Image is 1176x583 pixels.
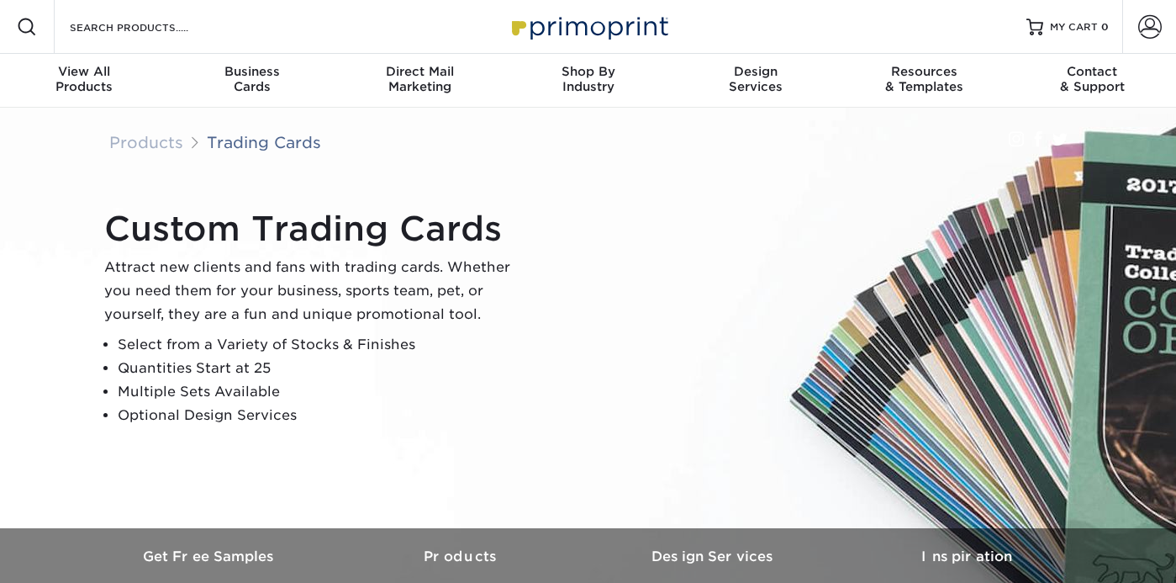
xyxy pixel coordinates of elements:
[109,133,183,151] a: Products
[588,549,841,564] h3: Design Services
[84,549,336,564] h3: Get Free Samples
[336,54,504,108] a: Direct MailMarketing
[104,256,525,326] p: Attract new clients and fans with trading cards. Whether you need them for your business, sports ...
[118,380,525,404] li: Multiple Sets Available
[1008,54,1176,108] a: Contact& Support
[504,54,672,108] a: Shop ByIndustry
[1008,64,1176,94] div: & Support
[104,209,525,249] h1: Custom Trading Cards
[118,357,525,380] li: Quantities Start at 25
[841,549,1093,564] h3: Inspiration
[68,17,232,37] input: SEARCH PRODUCTS.....
[672,54,840,108] a: DesignServices
[504,64,672,79] span: Shop By
[336,64,504,94] div: Marketing
[504,8,672,45] img: Primoprint
[840,54,1008,108] a: Resources& Templates
[168,54,336,108] a: BusinessCards
[672,64,840,94] div: Services
[336,64,504,79] span: Direct Mail
[1101,21,1109,33] span: 0
[207,133,321,151] a: Trading Cards
[118,333,525,357] li: Select from a Variety of Stocks & Finishes
[840,64,1008,79] span: Resources
[1050,20,1098,34] span: MY CART
[168,64,336,94] div: Cards
[672,64,840,79] span: Design
[118,404,525,427] li: Optional Design Services
[336,549,588,564] h3: Products
[168,64,336,79] span: Business
[840,64,1008,94] div: & Templates
[504,64,672,94] div: Industry
[1008,64,1176,79] span: Contact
